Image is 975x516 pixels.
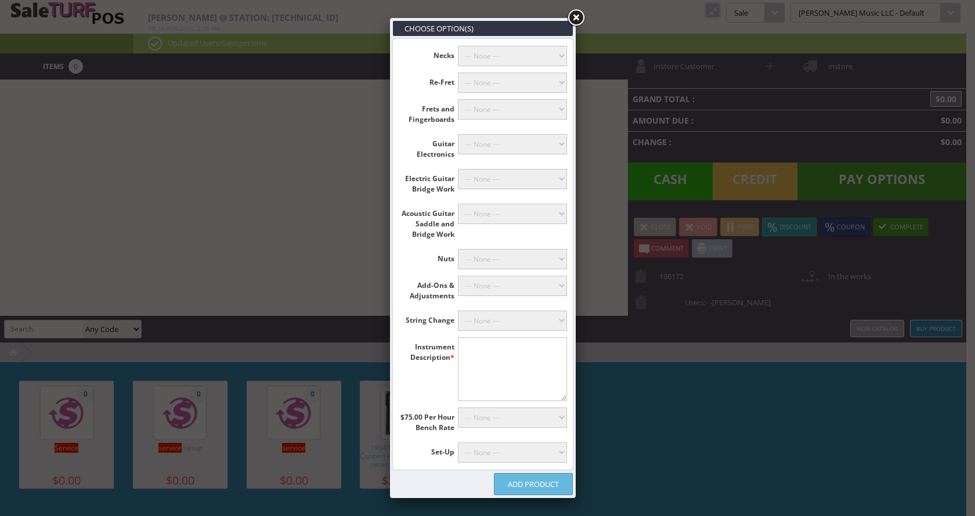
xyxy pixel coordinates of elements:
[399,169,458,194] label: Electric Guitar Bridge Work
[565,8,586,28] a: Close
[399,99,458,125] label: Frets and Fingerboards
[399,46,458,61] label: Necks
[393,21,573,36] h3: Choose Option(s)
[399,73,458,88] label: Re-Fret
[399,407,458,433] label: $75.00 Per Hour Bench Rate
[399,337,458,363] label: Instrument Description
[399,311,458,326] label: String Change
[399,442,458,457] label: Set-Up
[399,249,458,264] label: Nuts
[399,276,458,301] label: Add-Ons & Adjustments
[494,473,573,495] a: Add Product
[399,134,458,160] label: Guitar Electronics
[399,204,458,240] label: Acoustic Guitar Saddle and Bridge Work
